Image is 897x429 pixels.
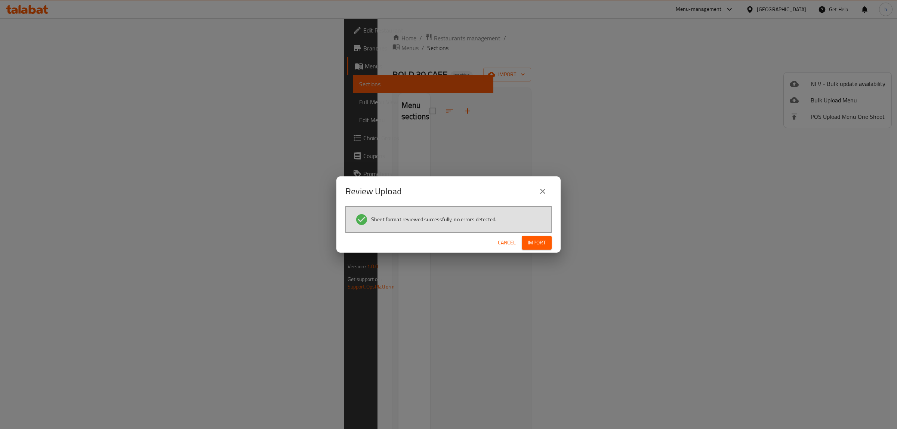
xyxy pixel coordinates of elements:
button: close [534,182,552,200]
button: Import [522,236,552,250]
span: Sheet format reviewed successfully, no errors detected. [371,216,496,223]
span: Import [528,238,546,247]
span: Cancel [498,238,516,247]
button: Cancel [495,236,519,250]
h2: Review Upload [345,185,402,197]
